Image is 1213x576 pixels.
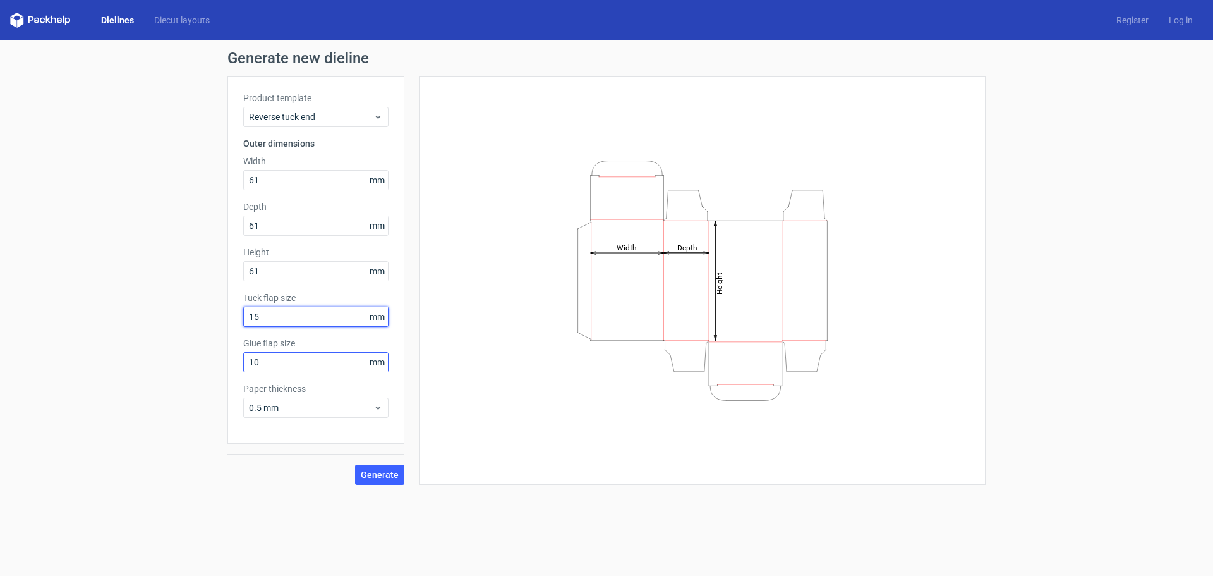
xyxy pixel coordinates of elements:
a: Diecut layouts [144,14,220,27]
span: mm [366,262,388,281]
button: Generate [355,465,404,485]
tspan: Depth [677,243,697,252]
label: Glue flap size [243,337,389,350]
a: Log in [1159,14,1203,27]
h3: Outer dimensions [243,137,389,150]
label: Width [243,155,389,168]
a: Register [1106,14,1159,27]
h1: Generate new dieline [227,51,986,66]
span: mm [366,216,388,235]
span: Generate [361,470,399,479]
label: Product template [243,92,389,104]
tspan: Width [617,243,637,252]
a: Dielines [91,14,144,27]
span: mm [366,307,388,326]
span: mm [366,353,388,372]
label: Paper thickness [243,383,389,395]
span: mm [366,171,388,190]
label: Tuck flap size [243,291,389,304]
label: Depth [243,200,389,213]
tspan: Height [715,272,724,294]
span: Reverse tuck end [249,111,373,123]
label: Height [243,246,389,259]
span: 0.5 mm [249,401,373,414]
